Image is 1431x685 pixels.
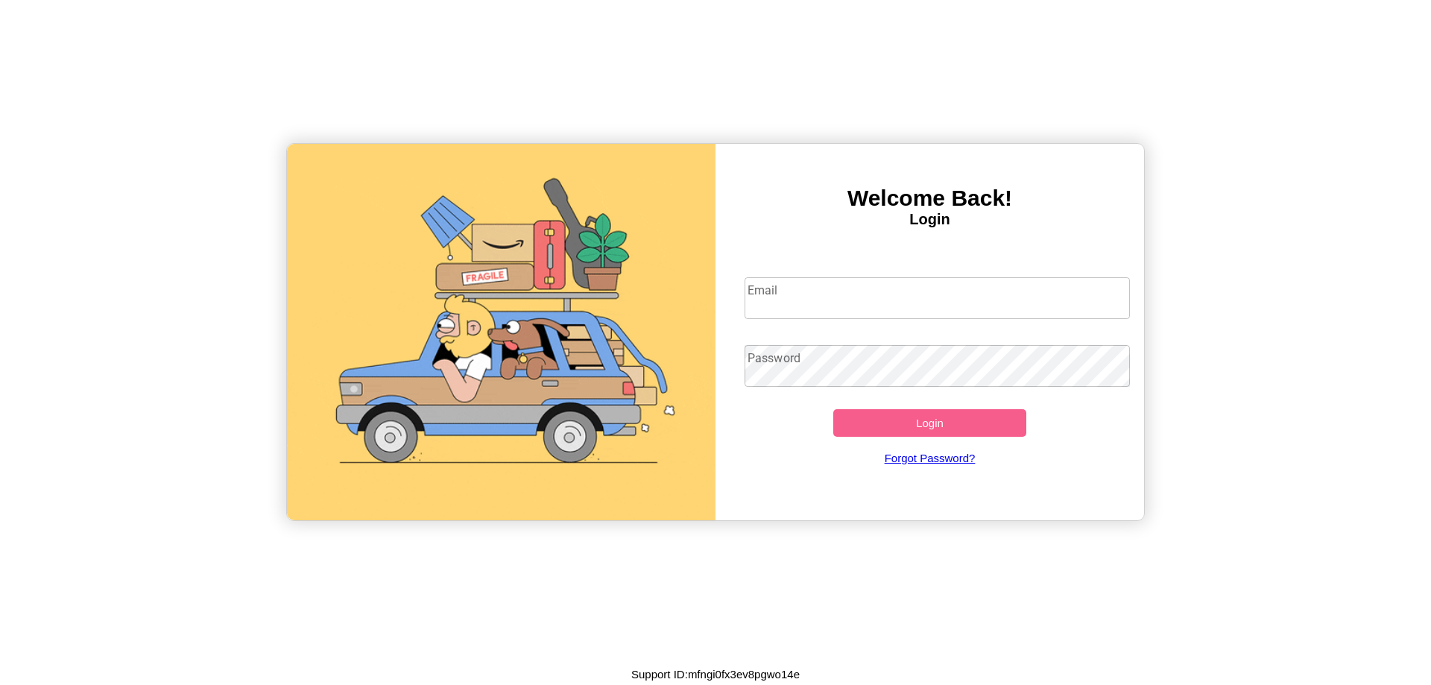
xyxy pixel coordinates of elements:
[715,186,1144,211] h3: Welcome Back!
[833,409,1026,437] button: Login
[737,437,1123,479] a: Forgot Password?
[631,664,800,684] p: Support ID: mfngi0fx3ev8pgwo14e
[287,144,715,520] img: gif
[715,211,1144,228] h4: Login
